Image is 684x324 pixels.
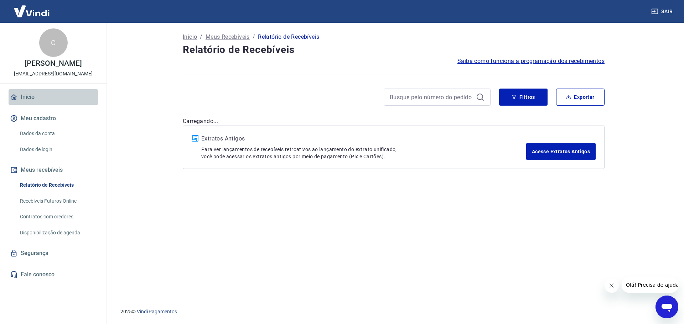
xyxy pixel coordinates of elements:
a: Recebíveis Futuros Online [17,194,98,208]
a: Fale conosco [9,267,98,282]
a: Contratos com credores [17,209,98,224]
a: Segurança [9,245,98,261]
button: Meu cadastro [9,111,98,126]
iframe: Fechar mensagem [605,278,619,293]
button: Meus recebíveis [9,162,98,178]
a: Vindi Pagamentos [137,309,177,314]
a: Disponibilização de agenda [17,225,98,240]
p: [PERSON_NAME] [25,60,82,67]
h4: Relatório de Recebíveis [183,43,605,57]
p: Relatório de Recebíveis [258,33,319,41]
p: [EMAIL_ADDRESS][DOMAIN_NAME] [14,70,93,78]
a: Relatório de Recebíveis [17,178,98,192]
a: Saiba como funciona a programação dos recebimentos [457,57,605,65]
a: Acesse Extratos Antigos [526,143,596,160]
a: Dados da conta [17,126,98,141]
a: Início [9,89,98,105]
span: Olá! Precisa de ajuda? [4,5,60,11]
p: Para ver lançamentos de recebíveis retroativos ao lançamento do extrato unificado, você pode aces... [201,146,526,160]
img: ícone [192,135,198,142]
p: / [200,33,202,41]
input: Busque pelo número do pedido [390,92,473,102]
p: 2025 © [120,308,667,315]
p: Extratos Antigos [201,134,526,143]
p: Carregando... [183,117,605,126]
iframe: Mensagem da empresa [622,277,678,293]
a: Meus Recebíveis [206,33,250,41]
img: Vindi [9,0,55,22]
iframe: Botão para abrir a janela de mensagens [655,296,678,318]
button: Exportar [556,89,605,106]
a: Dados de login [17,142,98,157]
div: C [39,28,68,57]
p: / [253,33,255,41]
button: Sair [650,5,675,18]
a: Início [183,33,197,41]
button: Filtros [499,89,548,106]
